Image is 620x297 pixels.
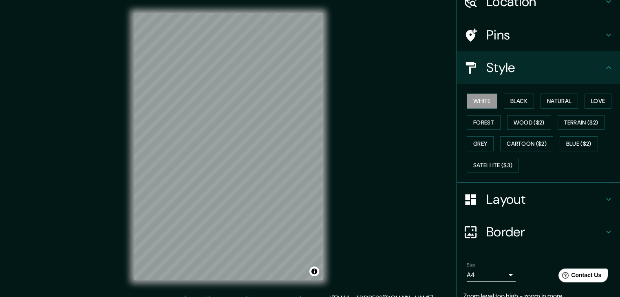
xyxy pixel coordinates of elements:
[309,266,319,276] button: Toggle attribution
[500,136,553,151] button: Cartoon ($2)
[486,59,604,76] h4: Style
[467,262,475,269] label: Size
[467,115,501,130] button: Forest
[504,94,534,109] button: Black
[457,51,620,84] div: Style
[467,158,519,173] button: Satellite ($3)
[467,269,516,282] div: A4
[457,183,620,216] div: Layout
[585,94,611,109] button: Love
[467,136,494,151] button: Grey
[486,27,604,43] h4: Pins
[457,216,620,248] div: Border
[134,13,323,280] canvas: Map
[467,94,497,109] button: White
[560,136,598,151] button: Blue ($2)
[486,224,604,240] h4: Border
[541,94,578,109] button: Natural
[457,19,620,51] div: Pins
[507,115,551,130] button: Wood ($2)
[547,265,611,288] iframe: Help widget launcher
[486,191,604,207] h4: Layout
[558,115,605,130] button: Terrain ($2)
